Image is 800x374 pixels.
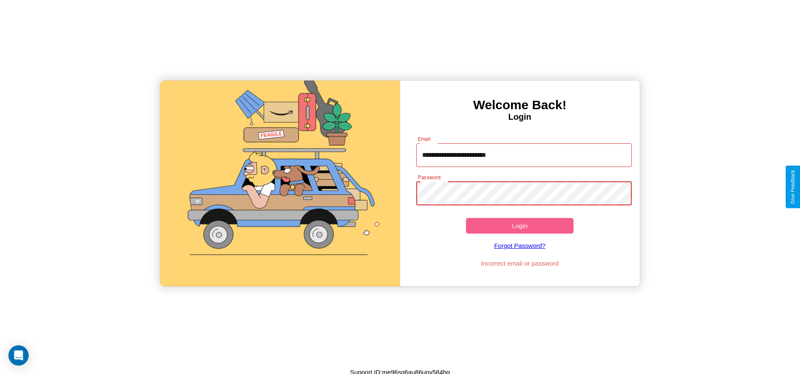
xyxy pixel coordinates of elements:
[160,81,400,286] img: gif
[412,258,628,269] p: Incorrect email or password
[418,174,440,181] label: Password
[790,170,796,204] div: Give Feedback
[400,112,640,122] h4: Login
[400,98,640,112] h3: Welcome Back!
[466,218,574,234] button: Login
[8,345,29,366] div: Open Intercom Messenger
[412,234,628,258] a: Forgot Password?
[418,135,431,143] label: Email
